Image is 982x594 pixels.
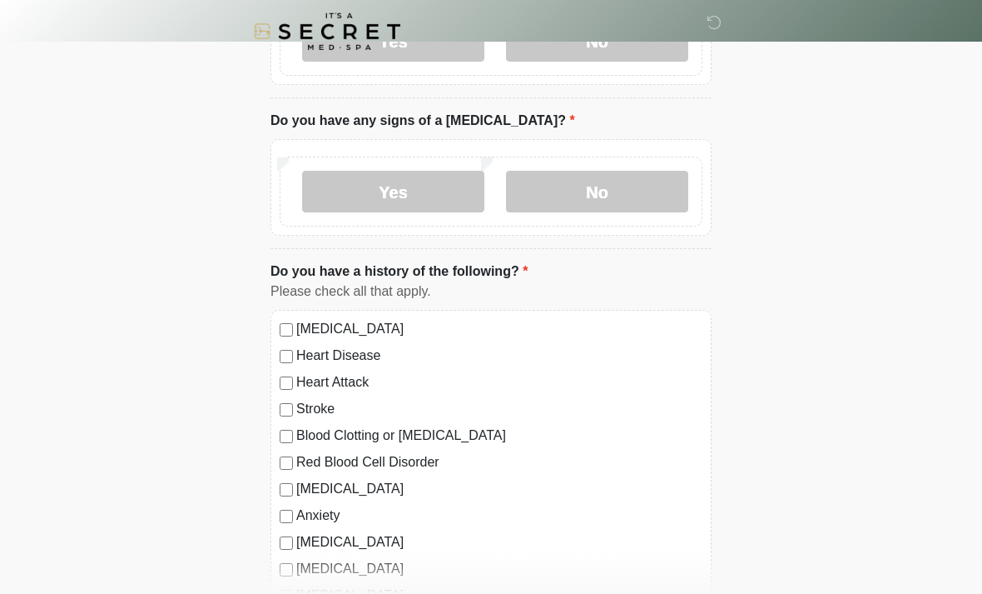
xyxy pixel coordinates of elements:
[280,537,293,550] input: [MEDICAL_DATA]
[296,479,702,499] label: [MEDICAL_DATA]
[296,452,702,472] label: Red Blood Cell Disorder
[280,563,293,577] input: [MEDICAL_DATA]
[296,532,702,552] label: [MEDICAL_DATA]
[254,12,400,50] img: It's A Secret Med Spa Logo
[296,346,702,366] label: Heart Disease
[270,282,712,302] div: Please check all that apply.
[280,323,293,337] input: [MEDICAL_DATA]
[280,377,293,390] input: Heart Attack
[270,111,575,131] label: Do you have any signs of a [MEDICAL_DATA]?
[280,483,293,497] input: [MEDICAL_DATA]
[280,430,293,443] input: Blood Clotting or [MEDICAL_DATA]
[506,171,688,212] label: No
[280,457,293,470] input: Red Blood Cell Disorder
[296,559,702,579] label: [MEDICAL_DATA]
[302,171,484,212] label: Yes
[296,319,702,339] label: [MEDICAL_DATA]
[280,510,293,523] input: Anxiety
[296,372,702,392] label: Heart Attack
[296,399,702,419] label: Stroke
[296,426,702,446] label: Blood Clotting or [MEDICAL_DATA]
[280,403,293,417] input: Stroke
[270,262,528,282] label: Do you have a history of the following?
[280,350,293,363] input: Heart Disease
[296,506,702,526] label: Anxiety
